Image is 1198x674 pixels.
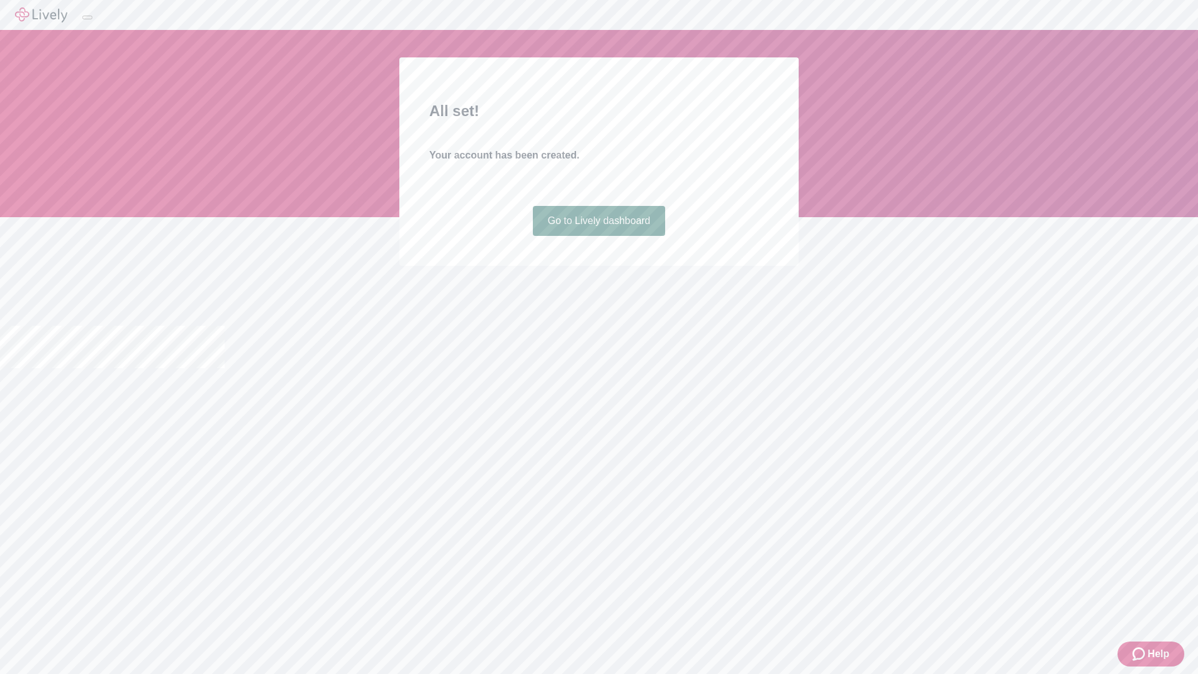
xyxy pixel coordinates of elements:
[82,16,92,19] button: Log out
[533,206,666,236] a: Go to Lively dashboard
[429,100,769,122] h2: All set!
[429,148,769,163] h4: Your account has been created.
[15,7,67,22] img: Lively
[1132,647,1147,662] svg: Zendesk support icon
[1147,647,1169,662] span: Help
[1118,642,1184,667] button: Zendesk support iconHelp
